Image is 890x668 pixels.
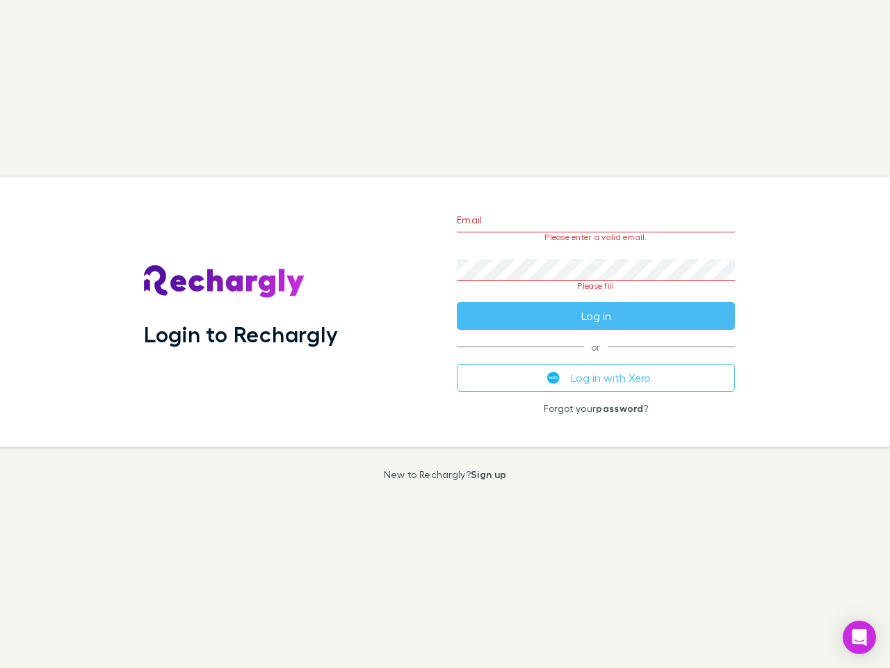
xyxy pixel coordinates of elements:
h1: Login to Rechargly [144,321,338,347]
button: Log in [457,302,735,330]
p: Please fill [457,281,735,291]
span: or [457,347,735,347]
img: Xero's logo [547,372,560,384]
p: New to Rechargly? [384,469,507,480]
button: Log in with Xero [457,364,735,392]
a: Sign up [471,468,506,480]
div: Open Intercom Messenger [843,621,876,654]
img: Rechargly's Logo [144,265,305,299]
p: Forgot your ? [457,403,735,414]
a: password [596,402,643,414]
p: Please enter a valid email. [457,232,735,242]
